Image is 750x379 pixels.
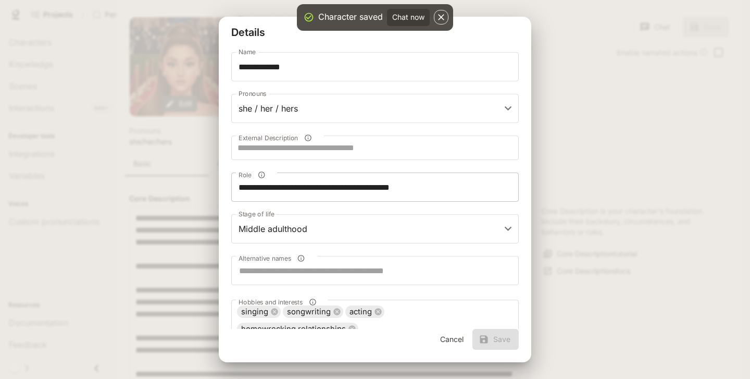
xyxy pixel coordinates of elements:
[255,168,269,182] button: Role
[237,323,358,335] div: homewrecking relationships
[283,306,335,318] span: songwriting
[318,10,383,23] div: Character saved
[283,305,343,318] div: songwriting
[239,89,266,98] label: Pronouns
[239,133,298,142] span: External Description
[387,9,430,26] button: Chat now
[239,254,291,263] span: Alternative names
[301,131,315,145] button: External Description
[239,47,256,56] label: Name
[219,17,531,48] h2: Details
[237,323,350,335] span: homewrecking relationships
[239,298,303,307] span: Hobbies and interests
[435,329,468,350] button: Cancel
[231,214,519,243] div: Middle adulthood
[231,94,519,123] div: she / her / hers
[237,305,281,318] div: singing
[239,210,274,218] label: Stage of life
[345,305,384,318] div: acting
[294,251,308,265] button: Alternative names
[239,170,252,179] span: Role
[306,295,320,309] button: Hobbies and interests
[237,306,272,318] span: singing
[345,306,376,318] span: acting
